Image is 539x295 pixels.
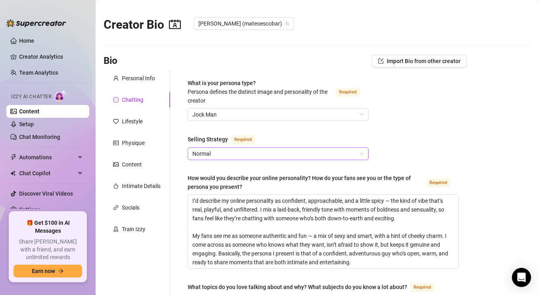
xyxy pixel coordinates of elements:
[113,75,119,81] span: user
[19,190,73,197] a: Discover Viral Videos
[14,265,82,277] button: Earn nowarrow-right
[188,282,443,292] label: What topics do you love talking about and why? What subjects do you know a lot about?
[113,97,119,103] span: message
[10,154,17,160] span: thunderbolt
[192,148,364,160] span: Normal
[19,167,76,180] span: Chat Copilot
[122,182,161,190] div: Intimate Details
[19,121,34,127] a: Setup
[387,58,461,64] span: Import Bio from other creator
[169,18,181,30] span: contacts
[188,135,228,144] div: Selling Strategy
[512,268,531,287] div: Open Intercom Messenger
[113,183,119,189] span: fire
[14,219,82,235] span: 🎁 Get $100 in AI Messages
[188,89,327,104] span: Persona defines the distinct image and personality of the creator
[122,117,143,126] div: Lifestyle
[122,225,145,234] div: Train Izzy
[6,19,66,27] img: logo-BBDzfeDw.svg
[14,238,82,261] span: Share [PERSON_NAME] with a friend, and earn unlimited rewards
[192,109,364,121] span: Jock Man
[19,69,58,76] a: Team Analytics
[113,205,119,210] span: link
[10,170,16,176] img: Chat Copilot
[104,17,181,32] h2: Creator Bio
[113,226,119,232] span: experiment
[122,160,142,169] div: Content
[372,55,467,67] button: Import Bio from other creator
[122,74,155,83] div: Personal Info
[410,283,434,292] span: Required
[198,18,289,30] span: Mateo (mateoescobar)
[285,21,290,26] span: team
[55,90,67,101] img: AI Chatter
[19,206,40,213] a: Settings
[32,268,55,274] span: Earn now
[336,88,360,97] span: Required
[122,203,139,212] div: Socials
[19,38,34,44] a: Home
[122,139,145,147] div: Physique
[19,151,76,164] span: Automations
[188,195,459,268] textarea: How would you describe your online personality? How do your fans see you or the type of persona y...
[19,134,60,140] a: Chat Monitoring
[188,283,407,291] div: What topics do you love talking about and why? What subjects do you know a lot about?
[188,135,264,144] label: Selling Strategy
[231,135,255,144] span: Required
[11,93,51,101] span: Izzy AI Chatter
[378,58,384,64] span: import
[188,174,459,191] label: How would you describe your online personality? How do your fans see you or the type of persona y...
[19,108,39,115] a: Content
[19,50,83,63] a: Creator Analytics
[188,174,423,191] div: How would you describe your online personality? How do your fans see you or the type of persona y...
[188,80,327,104] span: What is your persona type?
[104,55,118,67] h3: Bio
[122,95,143,104] div: Chatting
[113,162,119,167] span: picture
[113,119,119,124] span: heart
[426,178,450,187] span: Required
[58,268,64,274] span: arrow-right
[113,140,119,146] span: idcard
